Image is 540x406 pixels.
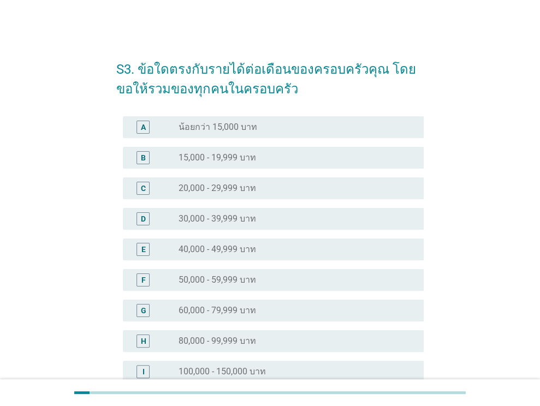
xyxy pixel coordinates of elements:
[179,244,256,255] label: 40,000 - 49,999 บาท
[141,213,146,224] div: D
[141,274,145,285] div: F
[140,335,146,347] div: H
[140,304,146,316] div: G
[142,366,144,377] div: I
[179,122,257,133] label: น้อยกว่า 15,000 บาท
[116,49,424,99] h2: S3. ข้อใดตรงกับรายได้ต่อเดือนของครอบครัวคุณ โดยขอให้รวมของทุกคนในครอบครัว
[179,213,256,224] label: 30,000 - 39,999 บาท
[141,182,146,194] div: C
[179,366,266,377] label: 100,000 - 150,000 บาท
[179,152,256,163] label: 15,000 - 19,999 บาท
[141,152,146,163] div: B
[141,121,146,133] div: A
[179,183,256,194] label: 20,000 - 29,999 บาท
[179,336,256,347] label: 80,000 - 99,999 บาท
[141,243,145,255] div: E
[179,305,256,316] label: 60,000 - 79,999 บาท
[179,274,256,285] label: 50,000 - 59,999 บาท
